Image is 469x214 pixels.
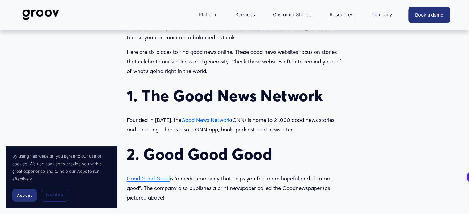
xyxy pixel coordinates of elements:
p: By using this website, you agree to our use of cookies. We use cookies to provide you with a grea... [12,152,111,183]
a: Book a demo [408,7,450,23]
span: Resources [329,10,353,19]
p: Here are six places to find good news online. These good news websites focus on stories that cele... [127,47,343,76]
section: Cookie banner [6,146,117,208]
p: is “a media company that helps you feel more hopeful and do more good”. The company also publishe... [127,174,343,202]
span: Company [371,10,392,19]
a: Good News Network [181,117,231,123]
button: Decline [41,189,68,202]
a: folder dropdown [368,7,395,22]
h2: 1. The Good News Network [127,86,343,105]
span: Decline [46,192,63,198]
img: Groov | Workplace Science Platform | Unlock Performance | Drive Results [19,5,62,25]
a: folder dropdown [326,7,356,22]
button: Accept [12,189,37,202]
span: Accept [17,193,32,198]
h2: 2. Good Good Good [127,145,343,164]
a: folder dropdown [196,7,220,22]
a: Customer Stories [270,7,315,22]
a: Good Good Good [127,175,170,182]
a: Services [232,7,258,22]
p: Founded in [DATE], the (GNN) is home to 21,000 good news stories and counting. There’s also a GNN... [127,115,343,134]
span: Platform [199,10,217,19]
